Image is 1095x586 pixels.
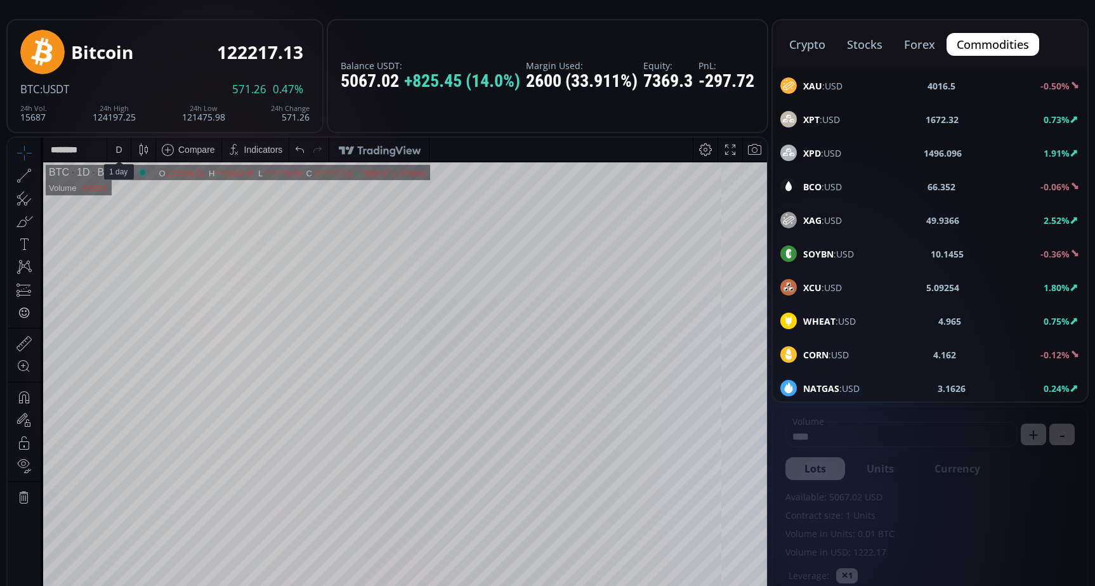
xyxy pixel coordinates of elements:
span: BTC [20,82,40,96]
span: :USD [803,113,840,126]
b: -0.06% [1040,181,1070,193]
b: 1.80% [1044,282,1070,294]
b: 2.52% [1044,214,1070,226]
span: :USD [803,79,843,93]
button: stocks [837,33,893,56]
div: Go to [170,549,190,573]
div: 121475.98 [256,31,294,41]
div: O [151,31,158,41]
b: 1496.096 [924,146,962,160]
b: 1672.32 [926,113,959,126]
span: :USD [803,315,856,328]
div: Volume [41,46,69,55]
div: 24h Change [271,105,310,112]
b: 0.73% [1044,114,1070,126]
div: Hide Drawings Toolbar [29,519,35,537]
b: 0.75% [1044,315,1070,327]
div: 123348.32 [207,31,246,41]
b: CORN [803,349,829,361]
b: -0.36% [1040,248,1070,260]
span: 14:02:38 (UTC) [615,556,676,566]
div: Bitcoin [82,29,120,41]
div: 2600 (33.911%) [526,72,638,91]
div: Indicators [237,7,275,17]
button: commodities [947,33,1039,56]
div: L [251,31,256,41]
div: 122217.13 [217,42,303,62]
div: 571.26 [271,105,310,122]
div: 1D [62,29,82,41]
span: :USD [803,247,854,261]
div: 24h Vol. [20,105,47,112]
b: 3.1626 [938,382,966,395]
div: Toggle Auto Scale [731,549,757,573]
div: auto [735,556,752,566]
div: 5d [125,556,135,566]
div: 7369.3 [643,72,693,91]
div: 5y [46,556,55,566]
div: 123306.01 [159,31,197,41]
div: C [299,31,305,41]
div: 1d [143,556,154,566]
div: Toggle Log Scale [710,549,731,573]
label: Margin Used: [526,61,638,70]
b: 4.965 [938,315,961,328]
b: 0.24% [1044,382,1070,394]
b: XAU [803,80,822,92]
div: Compare [171,7,207,17]
label: PnL: [698,61,754,70]
b: XPT [803,114,820,126]
span: :USDT [40,82,69,96]
div: 5067.02 [341,72,520,91]
b: 66.352 [928,180,955,193]
div: 3m [82,556,95,566]
div: D [108,7,114,17]
span: 0.47% [273,84,303,95]
b: -0.50% [1040,80,1070,92]
div: 122217.13 [305,31,344,41]
span: :USD [803,382,860,395]
b: NATGAS [803,382,839,394]
span: :USD [803,348,849,361]
b: XPD [803,147,821,159]
div:  [11,169,22,181]
b: 49.9366 [926,214,959,227]
b: SOYBN [803,248,834,260]
span: :USD [803,180,842,193]
label: Equity: [643,61,693,70]
div: 24h High [93,105,136,112]
span: :USD [803,146,841,160]
b: WHEAT [803,315,836,327]
div: BTC [41,29,62,41]
div: 121475.98 [182,105,225,122]
b: BCO [803,181,822,193]
b: 10.1455 [931,247,964,261]
b: 4.162 [933,348,956,361]
div: 124197.25 [93,105,136,122]
div: 3.832K [74,46,100,55]
span: 571.26 [232,84,266,95]
b: 5.09254 [926,281,959,294]
label: Balance USDT: [341,61,520,70]
span: :USD [803,214,842,227]
span: :USD [803,281,842,294]
div: 1y [64,556,74,566]
div: Bitcoin [71,42,133,62]
button: forex [894,33,945,56]
b: -0.12% [1040,349,1070,361]
div: Market open [129,29,141,41]
div: −1088.87 (−0.88%) [348,31,418,41]
div: Toggle Percentage [692,549,710,573]
div: log [714,556,726,566]
b: 1.91% [1044,147,1070,159]
div: H [201,31,207,41]
b: XAG [803,214,822,226]
button: crypto [779,33,836,56]
div: -297.72 [698,72,754,91]
b: XCU [803,282,822,294]
div: 15687 [20,105,47,122]
b: 4016.5 [928,79,955,93]
div: 24h Low [182,105,225,112]
button: 14:02:38 (UTC) [610,549,680,573]
div: 1m [103,556,115,566]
